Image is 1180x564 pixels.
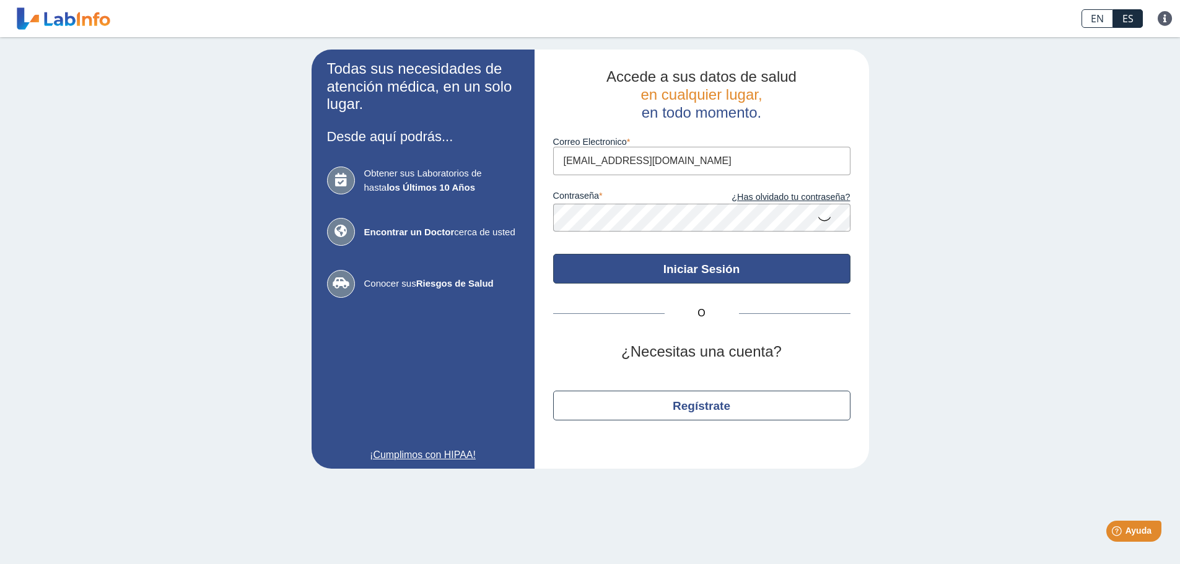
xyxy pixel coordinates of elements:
h2: Todas sus necesidades de atención médica, en un solo lugar. [327,60,519,113]
b: Encontrar un Doctor [364,227,455,237]
h3: Desde aquí podrás... [327,129,519,144]
h2: ¿Necesitas una cuenta? [553,343,850,361]
button: Iniciar Sesión [553,254,850,284]
span: Conocer sus [364,277,519,291]
a: EN [1082,9,1113,28]
span: Obtener sus Laboratorios de hasta [364,167,519,194]
button: Regístrate [553,391,850,420]
span: en todo momento. [642,104,761,121]
a: ES [1113,9,1143,28]
b: los Últimos 10 Años [387,182,475,193]
label: contraseña [553,191,702,204]
span: en cualquier lugar, [640,86,762,103]
a: ¿Has olvidado tu contraseña? [702,191,850,204]
span: O [665,306,739,321]
span: cerca de usted [364,225,519,240]
iframe: Help widget launcher [1070,516,1166,550]
span: Accede a sus datos de salud [606,68,797,85]
label: Correo Electronico [553,137,850,147]
b: Riesgos de Salud [416,278,494,289]
a: ¡Cumplimos con HIPAA! [327,448,519,462]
